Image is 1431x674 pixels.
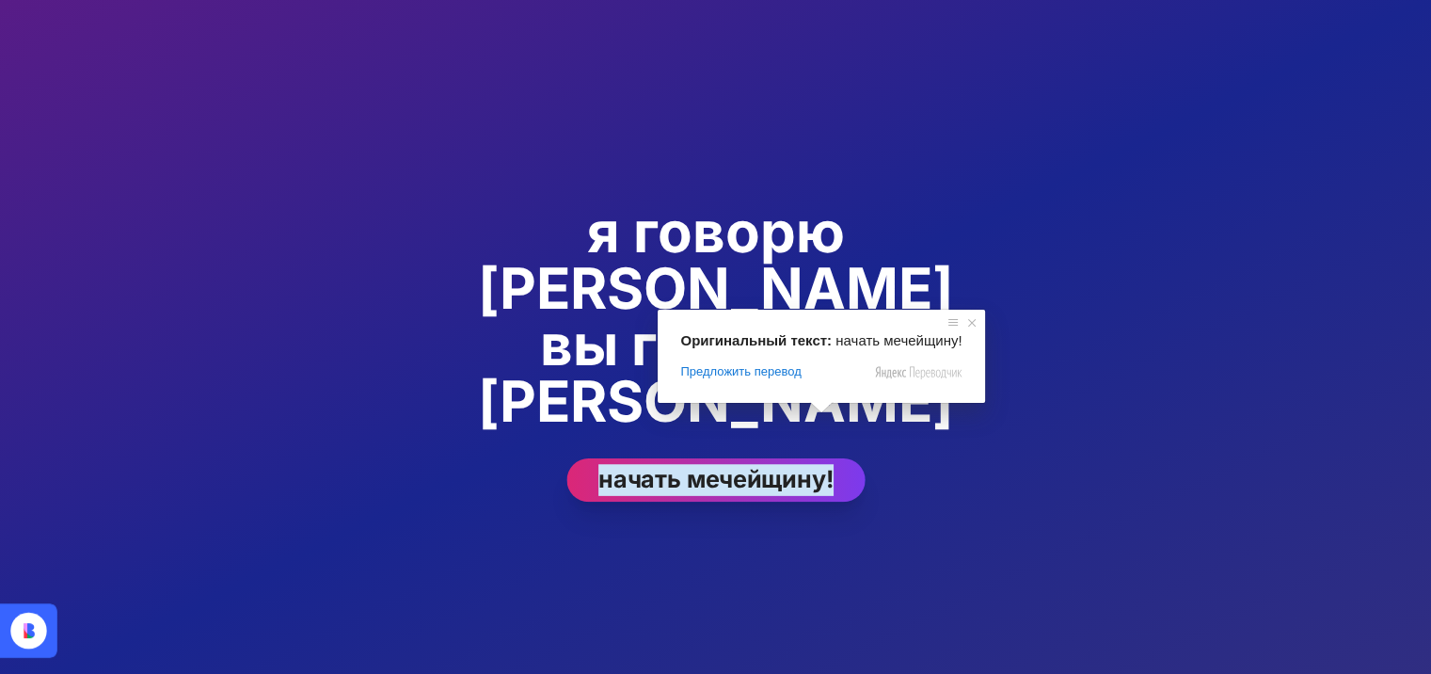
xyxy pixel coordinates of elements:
[478,198,954,322] ya-tr-span: я говорю [PERSON_NAME]
[566,458,865,502] button: начать мечейщину!
[598,464,834,496] ya-tr-span: начать мечейщину!
[680,363,801,380] span: Предложить перевод
[478,311,954,435] ya-tr-span: вы говорите [PERSON_NAME]
[680,332,832,348] span: Оригинальный текст:
[835,332,962,348] span: начать мечейщину!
